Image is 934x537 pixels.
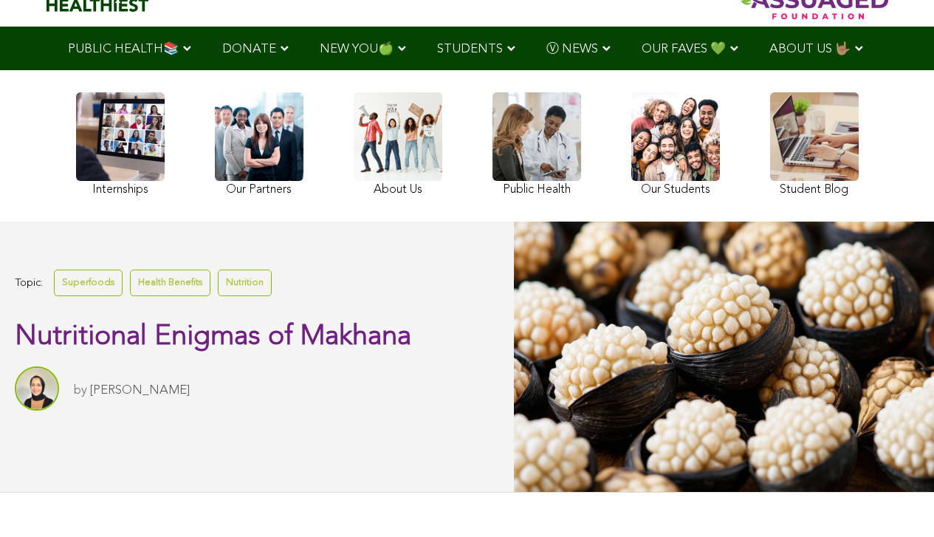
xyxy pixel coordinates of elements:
[642,43,726,55] span: OUR FAVES 💚
[68,43,179,55] span: PUBLIC HEALTH📚
[90,384,190,397] a: [PERSON_NAME]
[320,43,394,55] span: NEW YOU🍏
[15,366,59,411] img: Dr. Sana Mian
[130,270,210,295] a: Health Benefits
[222,43,276,55] span: DONATE
[860,466,934,537] iframe: Chat Widget
[74,384,87,397] span: by
[769,43,851,55] span: ABOUT US 🤟🏽
[54,270,123,295] a: Superfoods
[546,43,598,55] span: Ⓥ NEWS
[15,273,43,293] span: Topic:
[218,270,272,295] a: Nutrition
[437,43,503,55] span: STUDENTS
[47,27,888,70] div: Navigation Menu
[15,323,411,351] span: Nutritional Enigmas of Makhana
